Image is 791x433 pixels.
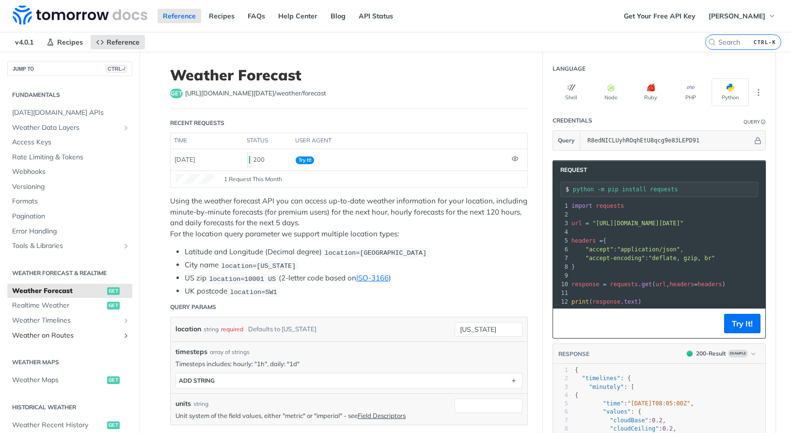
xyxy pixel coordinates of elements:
span: = [694,281,697,288]
a: Recipes [204,9,240,23]
button: ADD string [176,373,522,388]
span: "accept" [585,246,614,253]
input: Request instructions [573,186,758,193]
span: { [575,367,578,373]
div: 8 [553,425,568,433]
button: RESPONSE [558,349,590,359]
span: Weather Forecast [12,286,105,296]
span: headers [571,237,596,244]
a: Pagination [7,209,132,224]
span: [PERSON_NAME] [709,12,765,20]
span: headers [697,281,722,288]
span: 0.2 [663,425,673,432]
span: "cloudCeiling" [610,425,659,432]
button: More Languages [751,85,766,100]
th: status [243,133,292,149]
a: Recipes [41,35,88,49]
a: Help Center [273,9,323,23]
span: CTRL-/ [106,65,127,73]
img: Tomorrow.io Weather API Docs [13,5,147,25]
span: 200 [249,156,250,164]
span: [DATE][DOMAIN_NAME] APIs [12,108,130,118]
input: apikey [583,131,753,150]
span: location=10001 US [209,275,276,282]
span: "[DATE]T08:05:00Z" [627,400,690,407]
a: Weather Mapsget [7,373,132,387]
a: Weather TimelinesShow subpages for Weather Timelines [7,313,132,328]
div: 3 [553,383,568,391]
div: 1 [553,366,568,374]
h1: Weather Forecast [170,66,528,84]
a: Realtime Weatherget [7,298,132,313]
span: requests [610,281,638,288]
span: Query [558,136,575,145]
a: Formats [7,194,132,209]
span: requests [596,202,624,209]
i: Information [761,120,766,124]
div: Language [553,64,585,73]
a: [DATE][DOMAIN_NAME] APIs [7,106,132,120]
div: Query [744,118,760,125]
div: 4 [553,391,568,400]
a: API Status [353,9,398,23]
span: Pagination [12,212,130,221]
span: v4.0.1 [10,35,39,49]
span: = [585,220,589,227]
div: 2 [553,374,568,383]
span: : { [575,375,631,382]
div: 5 [553,400,568,408]
div: Defaults to [US_STATE] [248,322,316,336]
span: : , [575,400,694,407]
span: headers [669,281,694,288]
div: Query Params [170,303,216,311]
span: { [571,237,606,244]
button: Ruby [632,78,669,106]
h2: Weather Forecast & realtime [7,269,132,278]
li: UK postcode [185,286,528,297]
p: Timesteps includes: hourly: "1h", daily: "1d" [175,359,522,368]
label: location [175,322,201,336]
a: Reference [158,9,201,23]
label: units [175,399,191,409]
div: array of strings [210,348,250,356]
button: Shell [553,78,590,106]
button: Query [553,131,580,150]
span: get [107,376,120,384]
span: Error Handling [12,227,130,236]
div: 12 [553,297,570,306]
span: "time" [603,400,624,407]
span: import [571,202,592,209]
a: Field Descriptors [358,412,406,419]
li: City name [185,260,528,271]
a: Tools & LibrariesShow subpages for Tools & Libraries [7,239,132,253]
span: location=[GEOGRAPHIC_DATA] [324,249,427,256]
li: US zip (2-letter code based on ) [185,273,528,284]
button: PHP [672,78,709,106]
button: JUMP TOCTRL-/ [7,62,132,76]
span: "cloudBase" [610,417,648,424]
div: required [221,322,243,336]
h2: Fundamentals [7,91,132,99]
button: Show subpages for Tools & Libraries [122,242,130,250]
span: Rate Limiting & Tokens [12,153,130,162]
div: ADD string [179,377,215,384]
a: Weather on RoutesShow subpages for Weather on Routes [7,328,132,343]
span: Versioning [12,182,130,192]
span: : , [575,425,677,432]
span: : , [575,417,666,424]
span: "values" [603,408,631,415]
svg: Search [708,38,716,46]
a: Versioning [7,180,132,194]
div: 3 [553,219,570,228]
div: 4 [553,228,570,236]
span: get [107,421,120,429]
span: get [170,89,183,98]
span: response [571,281,600,288]
li: Latitude and Longitude (Decimal degree) [185,247,528,258]
span: get [642,281,652,288]
div: 7 [553,417,568,425]
a: Error Handling [7,224,132,239]
span: "timelines" [582,375,620,382]
span: Weather Timelines [12,316,120,325]
div: QueryInformation [744,118,766,125]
